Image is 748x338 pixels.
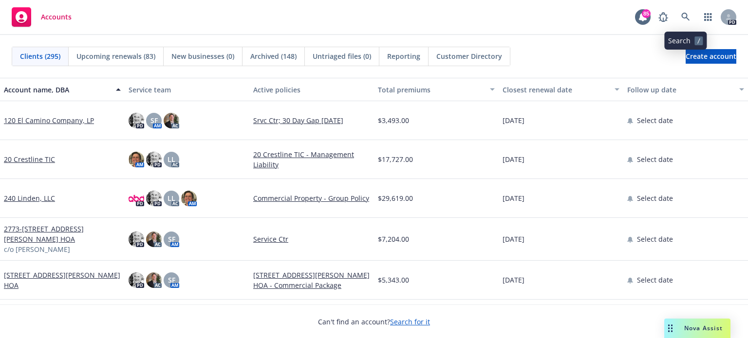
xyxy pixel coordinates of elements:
[503,154,524,164] span: [DATE]
[181,191,197,206] img: photo
[171,51,234,61] span: New businesses (0)
[4,85,110,95] div: Account name, DBA
[387,51,420,61] span: Reporting
[168,275,175,285] span: SF
[168,154,175,164] span: LL
[378,234,409,244] span: $7,204.00
[503,193,524,203] span: [DATE]
[253,85,370,95] div: Active policies
[253,193,370,203] a: Commercial Property - Group Policy
[4,270,121,290] a: [STREET_ADDRESS][PERSON_NAME] HOA
[637,234,673,244] span: Select date
[637,154,673,164] span: Select date
[637,275,673,285] span: Select date
[253,149,370,170] a: 20 Crestline TIC - Management Liability
[249,78,374,101] button: Active policies
[8,3,75,31] a: Accounts
[129,113,144,128] img: photo
[146,191,162,206] img: photo
[686,47,736,66] span: Create account
[4,224,121,244] a: 2773-[STREET_ADDRESS][PERSON_NAME] HOA
[129,191,144,206] img: photo
[436,51,502,61] span: Customer Directory
[253,234,370,244] a: Service Ctr
[503,234,524,244] span: [DATE]
[150,115,158,125] span: SF
[4,115,94,125] a: 120 El Camino Company, LP
[129,85,245,95] div: Service team
[684,324,723,332] span: Nova Assist
[698,7,718,27] a: Switch app
[20,51,60,61] span: Clients (295)
[654,7,673,27] a: Report a Bug
[146,231,162,247] img: photo
[503,115,524,125] span: [DATE]
[76,51,155,61] span: Upcoming renewals (83)
[676,7,695,27] a: Search
[503,275,524,285] span: [DATE]
[390,317,430,326] a: Search for it
[129,152,144,167] img: photo
[374,78,499,101] button: Total premiums
[253,115,370,125] a: Srvc Ctr; 30 Day Gap [DATE]
[623,78,748,101] button: Follow up date
[313,51,371,61] span: Untriaged files (0)
[129,231,144,247] img: photo
[125,78,249,101] button: Service team
[253,270,370,290] a: [STREET_ADDRESS][PERSON_NAME] HOA - Commercial Package
[129,272,144,288] img: photo
[627,85,733,95] div: Follow up date
[637,115,673,125] span: Select date
[642,9,651,18] div: 85
[499,78,623,101] button: Closest renewal date
[503,85,609,95] div: Closest renewal date
[378,193,413,203] span: $29,619.00
[4,244,70,254] span: c/o [PERSON_NAME]
[378,115,409,125] span: $3,493.00
[146,272,162,288] img: photo
[378,154,413,164] span: $17,727.00
[146,152,162,167] img: photo
[250,51,297,61] span: Archived (148)
[168,234,175,244] span: SF
[664,319,676,338] div: Drag to move
[378,275,409,285] span: $5,343.00
[4,154,55,164] a: 20 Crestline TIC
[637,193,673,203] span: Select date
[318,317,430,327] span: Can't find an account?
[686,49,736,64] a: Create account
[168,193,175,203] span: LL
[164,113,179,128] img: photo
[664,319,730,338] button: Nova Assist
[4,193,55,203] a: 240 Linden, LLC
[378,85,484,95] div: Total premiums
[41,13,72,21] span: Accounts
